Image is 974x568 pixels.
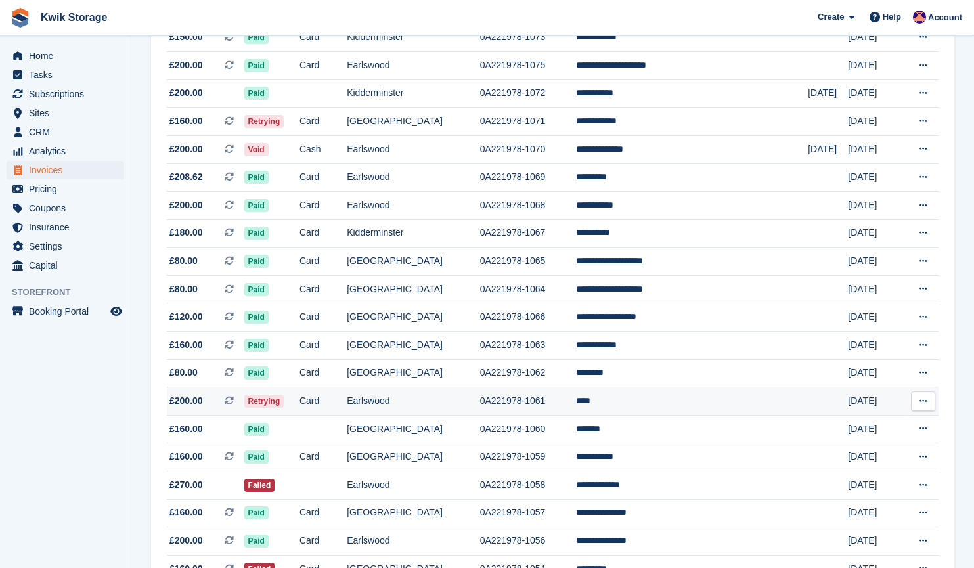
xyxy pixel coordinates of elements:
[480,219,576,248] td: 0A221978-1067
[11,8,30,28] img: stora-icon-8386f47178a22dfd0bd8f6a31ec36ba5ce8667c1dd55bd0f319d3a0aa187defe.svg
[480,359,576,387] td: 0A221978-1062
[29,161,108,179] span: Invoices
[848,387,900,416] td: [DATE]
[347,359,480,387] td: [GEOGRAPHIC_DATA]
[299,248,347,276] td: Card
[347,387,480,416] td: Earlswood
[848,135,900,164] td: [DATE]
[347,415,480,443] td: [GEOGRAPHIC_DATA]
[7,123,124,141] a: menu
[347,471,480,499] td: Earlswood
[29,142,108,160] span: Analytics
[29,104,108,122] span: Sites
[848,275,900,303] td: [DATE]
[347,52,480,80] td: Earlswood
[12,286,131,299] span: Storefront
[244,423,269,436] span: Paid
[169,86,203,100] span: £200.00
[169,394,203,408] span: £200.00
[347,332,480,360] td: [GEOGRAPHIC_DATA]
[480,527,576,556] td: 0A221978-1056
[7,302,124,320] a: menu
[848,332,900,360] td: [DATE]
[848,248,900,276] td: [DATE]
[347,527,480,556] td: Earlswood
[244,87,269,100] span: Paid
[299,192,347,220] td: Card
[299,443,347,471] td: Card
[347,303,480,332] td: [GEOGRAPHIC_DATA]
[169,310,203,324] span: £120.00
[244,115,284,128] span: Retrying
[848,303,900,332] td: [DATE]
[848,359,900,387] td: [DATE]
[244,31,269,44] span: Paid
[808,135,848,164] td: [DATE]
[299,499,347,527] td: Card
[299,219,347,248] td: Card
[480,471,576,499] td: 0A221978-1058
[169,450,203,464] span: £160.00
[244,255,269,268] span: Paid
[169,142,203,156] span: £200.00
[347,164,480,192] td: Earlswood
[480,415,576,443] td: 0A221978-1060
[480,248,576,276] td: 0A221978-1065
[244,479,275,492] span: Failed
[169,422,203,436] span: £160.00
[244,199,269,212] span: Paid
[7,256,124,274] a: menu
[244,227,269,240] span: Paid
[848,192,900,220] td: [DATE]
[7,218,124,236] a: menu
[848,527,900,556] td: [DATE]
[299,359,347,387] td: Card
[29,302,108,320] span: Booking Portal
[347,108,480,136] td: [GEOGRAPHIC_DATA]
[808,79,848,108] td: [DATE]
[299,164,347,192] td: Card
[347,443,480,471] td: [GEOGRAPHIC_DATA]
[169,254,198,268] span: £80.00
[29,47,108,65] span: Home
[299,527,347,556] td: Card
[480,79,576,108] td: 0A221978-1072
[244,395,284,408] span: Retrying
[244,59,269,72] span: Paid
[244,143,269,156] span: Void
[29,85,108,103] span: Subscriptions
[35,7,112,28] a: Kwik Storage
[299,108,347,136] td: Card
[29,123,108,141] span: CRM
[480,303,576,332] td: 0A221978-1066
[7,180,124,198] a: menu
[347,248,480,276] td: [GEOGRAPHIC_DATA]
[7,85,124,103] a: menu
[848,219,900,248] td: [DATE]
[29,199,108,217] span: Coupons
[883,11,901,24] span: Help
[913,11,926,24] img: Jade Stanley
[347,192,480,220] td: Earlswood
[928,11,962,24] span: Account
[169,198,203,212] span: £200.00
[347,499,480,527] td: [GEOGRAPHIC_DATA]
[848,52,900,80] td: [DATE]
[169,534,203,548] span: £200.00
[347,79,480,108] td: Kidderminster
[29,180,108,198] span: Pricing
[29,218,108,236] span: Insurance
[347,219,480,248] td: Kidderminster
[848,499,900,527] td: [DATE]
[480,499,576,527] td: 0A221978-1057
[244,311,269,324] span: Paid
[244,535,269,548] span: Paid
[7,66,124,84] a: menu
[480,332,576,360] td: 0A221978-1063
[299,303,347,332] td: Card
[7,237,124,255] a: menu
[299,332,347,360] td: Card
[169,58,203,72] span: £200.00
[169,282,198,296] span: £80.00
[169,114,203,128] span: £160.00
